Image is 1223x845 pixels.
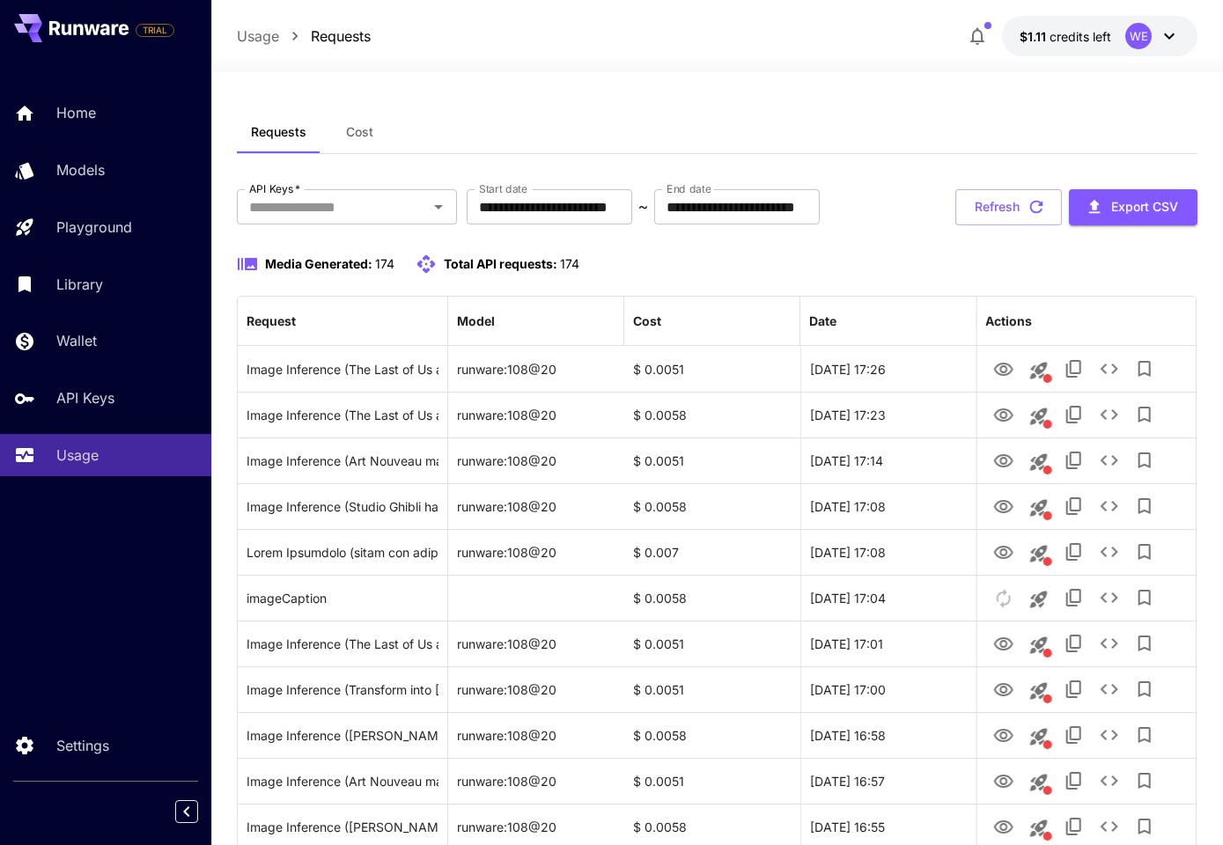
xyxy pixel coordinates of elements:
div: $ 0.0051 [624,666,800,712]
button: View [985,442,1020,478]
div: runware:108@20 [448,712,624,758]
button: This request includes a reference image. Clicking this will load all other parameters, but for pr... [1020,765,1056,800]
div: $ 0.0051 [624,621,800,666]
button: See details [1091,351,1126,386]
button: Add to library [1126,672,1161,707]
div: 26 Sep, 2025 16:57 [800,758,976,804]
button: See details [1091,489,1126,524]
div: Actions [985,313,1032,328]
button: This request includes a reference image. Clicking this will load all other parameters, but for pr... [1020,536,1056,571]
p: Home [56,102,96,123]
button: Export CSV [1069,189,1197,225]
div: $1.1087 [1020,27,1111,46]
div: Cost [633,313,661,328]
span: Media Generated: [265,256,372,271]
div: Click to copy prompt [247,759,438,804]
button: This media was created over 7 days ago and needs to be re-generated. [985,579,1020,615]
label: Start date [479,181,527,196]
button: View [985,762,1020,798]
span: Requests [251,124,306,140]
p: Usage [56,445,99,466]
button: This request includes a reference image. Clicking this will load all other parameters, but for pr... [1020,719,1056,754]
button: See details [1091,397,1126,432]
button: See details [1091,763,1126,798]
button: Collapse sidebar [175,800,198,823]
div: 26 Sep, 2025 17:01 [800,621,976,666]
div: runware:108@20 [448,621,624,666]
div: Click to copy prompt [247,438,438,483]
button: Copy TaskUUID [1056,580,1091,615]
p: Wallet [56,330,97,351]
div: $ 0.0051 [624,437,800,483]
div: Date [809,313,836,328]
button: Add to library [1126,763,1161,798]
div: Click to copy prompt [247,576,438,621]
span: Total API requests: [444,256,557,271]
button: Add to library [1126,351,1161,386]
span: credits left [1050,29,1111,44]
div: 26 Sep, 2025 17:23 [800,392,976,437]
p: Models [56,159,105,180]
button: Add to library [1126,397,1161,432]
span: $1.11 [1020,29,1050,44]
div: 26 Sep, 2025 16:58 [800,712,976,758]
button: See details [1091,443,1126,478]
a: Usage [237,26,279,47]
div: Request [247,313,296,328]
button: View [985,488,1020,524]
button: View [985,671,1020,707]
p: Requests [311,26,371,47]
button: See details [1091,580,1126,615]
button: View [985,808,1020,844]
button: This request includes a reference image. Clicking this will load all other parameters, but for pr... [1020,353,1056,388]
div: 26 Sep, 2025 17:26 [800,346,976,392]
button: Copy TaskUUID [1056,351,1091,386]
label: API Keys [249,181,300,196]
button: Add to library [1126,626,1161,661]
button: Copy TaskUUID [1056,672,1091,707]
button: This request includes a reference image. Clicking this will load all other parameters, but for pr... [1020,399,1056,434]
button: Copy TaskUUID [1056,626,1091,661]
label: End date [667,181,711,196]
button: Copy TaskUUID [1056,397,1091,432]
div: Click to copy prompt [247,347,438,392]
button: See details [1091,717,1126,753]
div: Model [457,313,495,328]
span: 174 [375,256,394,271]
span: Cost [346,124,373,140]
button: View [985,396,1020,432]
p: ~ [638,196,648,217]
button: Launch in playground [1020,582,1056,617]
div: Click to copy prompt [247,530,438,575]
button: See details [1091,809,1126,844]
button: View [985,716,1020,753]
nav: breadcrumb [237,26,371,47]
button: This request includes a reference image. Clicking this will load all other parameters, but for pr... [1020,628,1056,663]
button: $1.1087WE [1002,16,1197,56]
div: runware:108@20 [448,437,624,483]
button: Refresh [955,189,1062,225]
div: $ 0.0058 [624,392,800,437]
p: API Keys [56,387,114,408]
button: Add to library [1126,443,1161,478]
button: See details [1091,626,1126,661]
button: Add to library [1126,534,1161,569]
div: $ 0.007 [624,529,800,575]
button: See details [1091,534,1126,569]
div: Click to copy prompt [247,393,438,437]
button: This request includes a reference image. Clicking this will load all other parameters, but for pr... [1020,673,1056,709]
button: View [985,533,1020,569]
div: runware:108@20 [448,346,624,392]
button: Copy TaskUUID [1056,763,1091,798]
button: Add to library [1126,809,1161,844]
div: runware:108@20 [448,392,624,437]
div: Click to copy prompt [247,621,438,666]
div: $ 0.0051 [624,346,800,392]
div: $ 0.0058 [624,712,800,758]
div: Click to copy prompt [247,484,438,529]
div: runware:108@20 [448,483,624,529]
div: 26 Sep, 2025 17:04 [800,575,976,621]
button: Add to library [1126,489,1161,524]
div: $ 0.0058 [624,483,800,529]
